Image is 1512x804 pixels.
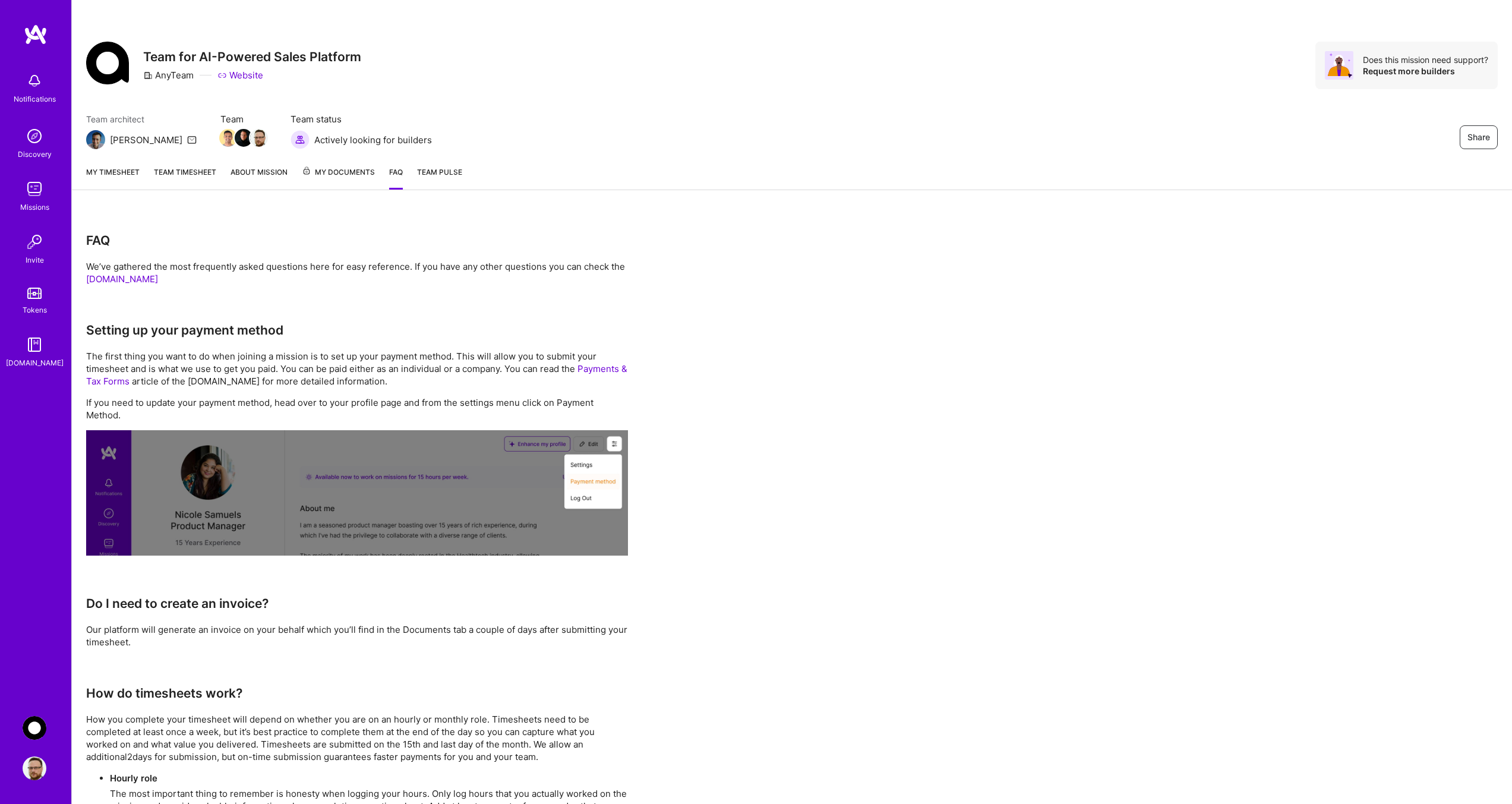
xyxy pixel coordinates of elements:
span: Team architect [86,113,197,125]
img: Actively looking for builders [291,130,310,149]
span: Team Pulse [417,168,462,176]
button: Share [1460,125,1498,149]
img: Team Member Avatar [235,129,252,147]
span: My Documents [302,166,375,179]
p: How you complete your timesheet will depend on whether you are on an hourly or monthly role. Time... [86,713,628,763]
img: tokens [27,288,42,299]
span: Team status [291,113,432,125]
div: [DOMAIN_NAME] [6,357,64,369]
a: Team Member Avatar [220,128,236,148]
div: AnyTeam [143,69,194,81]
a: My Documents [302,166,375,190]
img: Team Member Avatar [219,129,237,147]
img: bell [23,69,46,93]
h3: Do I need to create an invoice? [86,596,628,611]
i: icon Mail [187,135,197,144]
div: Missions [20,201,49,213]
div: Notifications [14,93,56,105]
a: [DOMAIN_NAME] [86,273,158,285]
a: User Avatar [20,756,49,780]
a: FAQ [389,166,403,190]
strong: Hourly role [110,773,157,784]
img: Team Member Avatar [250,129,268,147]
div: Discovery [18,148,52,160]
img: Setting up your payment method [86,430,628,555]
span: Team [220,113,267,125]
div: Does this mission need support? [1363,54,1488,65]
img: discovery [23,124,46,148]
h3: How do timesheets work? [86,686,628,701]
div: Invite [26,254,44,266]
h3: Setting up your payment method [86,323,628,338]
img: logo [24,24,48,45]
a: Payments & Tax Forms [86,363,627,387]
i: icon CompanyGray [143,71,153,80]
img: teamwork [23,177,46,201]
p: We’ve gathered the most frequently asked questions here for easy reference. If you have any other... [86,260,628,285]
p: The first thing you want to do when joining a mission is to set up your payment method. This will... [86,350,628,387]
a: Team Member Avatar [251,128,267,148]
div: Tokens [23,304,47,316]
img: Company Logo [86,42,129,84]
img: User Avatar [23,756,46,780]
span: Actively looking for builders [314,134,432,146]
img: AnyTeam: Team for AI-Powered Sales Platform [23,716,46,740]
img: Invite [23,230,46,254]
img: guide book [23,333,46,357]
p: If you need to update your payment method, head over to your profile page and from the settings m... [86,396,628,421]
a: My timesheet [86,166,140,190]
a: Team Pulse [417,166,462,190]
a: Team Member Avatar [236,128,251,148]
a: About Mission [231,166,288,190]
span: Share [1467,131,1490,143]
div: [PERSON_NAME] [110,134,182,146]
div: Request more builders [1363,65,1488,77]
a: Team timesheet [154,166,216,190]
h3: FAQ [86,233,628,248]
img: Avatar [1325,51,1353,80]
img: Team Architect [86,130,105,149]
a: Website [217,69,263,81]
a: AnyTeam: Team for AI-Powered Sales Platform [20,716,49,740]
h3: Team for AI-Powered Sales Platform [143,49,361,64]
p: Our platform will generate an invoice on your behalf which you’ll find in the Documents tab a cou... [86,623,628,648]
